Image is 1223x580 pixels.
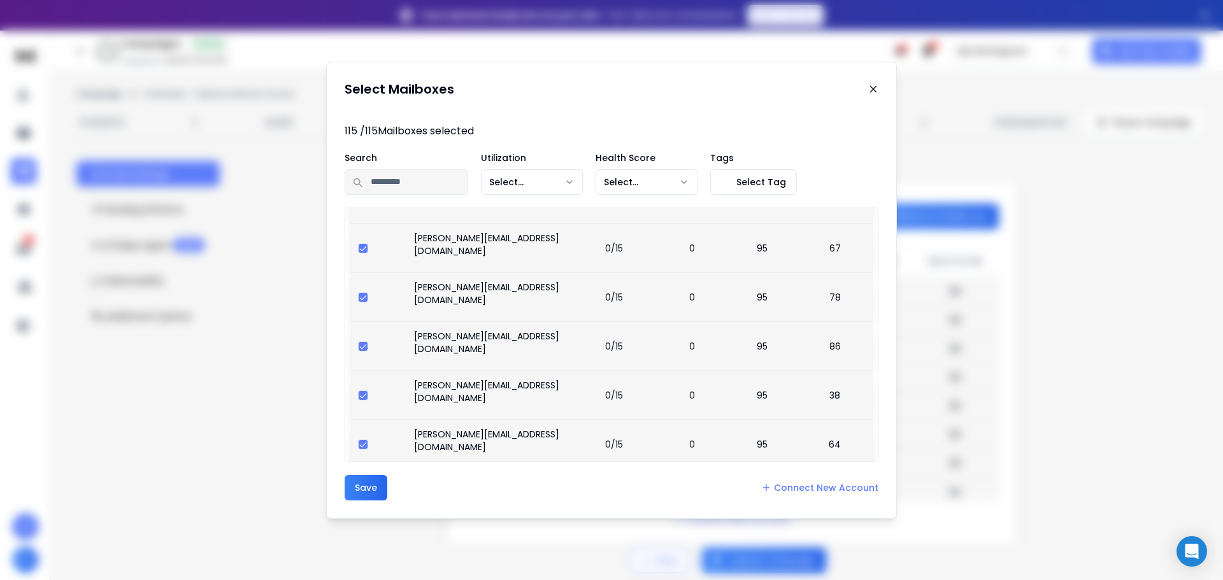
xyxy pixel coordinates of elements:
p: [PERSON_NAME][EMAIL_ADDRESS][DOMAIN_NAME] [414,232,563,257]
p: 0 [665,242,719,255]
p: Search [345,152,468,164]
td: 64 [797,420,873,469]
p: 0 [665,389,719,402]
td: 0/15 [571,420,657,469]
td: 95 [727,420,797,469]
p: Utilization [481,152,583,164]
p: 115 / 115 Mailboxes selected [345,124,878,139]
p: 0 [665,438,719,451]
td: 95 [727,322,797,371]
td: 0/15 [571,224,657,273]
td: 38 [797,371,873,420]
td: 95 [727,371,797,420]
td: 0/15 [571,322,657,371]
button: Select Tag [710,169,797,195]
p: [PERSON_NAME][EMAIL_ADDRESS][DOMAIN_NAME] [414,379,563,404]
td: 95 [727,224,797,273]
p: 0 [665,340,719,353]
h1: Select Mailboxes [345,80,454,98]
p: Health Score [596,152,697,164]
p: [PERSON_NAME][EMAIL_ADDRESS][DOMAIN_NAME] [414,330,563,355]
td: 86 [797,322,873,371]
p: Tags [710,152,797,164]
button: Save [345,475,387,500]
p: [PERSON_NAME][EMAIL_ADDRESS][DOMAIN_NAME] [414,428,563,453]
a: Connect New Account [761,481,878,494]
td: 67 [797,224,873,273]
td: 0/15 [571,273,657,322]
button: Select... [596,169,697,195]
td: 0/15 [571,371,657,420]
div: Open Intercom Messenger [1177,536,1207,567]
p: [PERSON_NAME][EMAIL_ADDRESS][DOMAIN_NAME] [414,281,563,306]
td: 95 [727,273,797,322]
p: 0 [665,291,719,304]
td: 78 [797,273,873,322]
button: Select... [481,169,583,195]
